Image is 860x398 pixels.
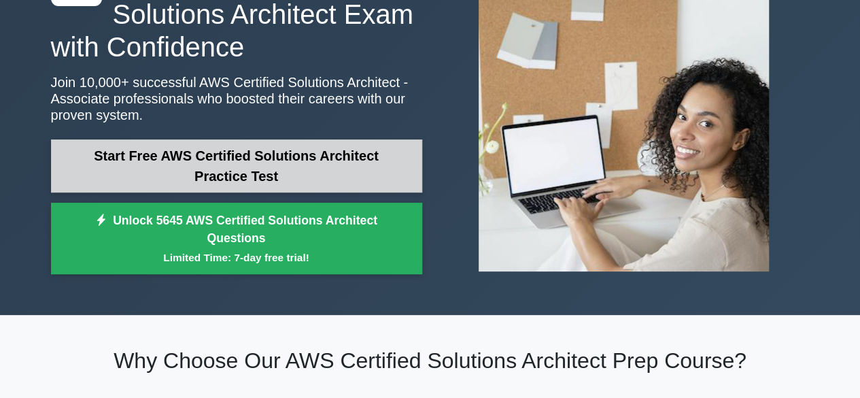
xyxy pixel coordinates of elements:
p: Join 10,000+ successful AWS Certified Solutions Architect - Associate professionals who boosted t... [51,74,422,123]
h2: Why Choose Our AWS Certified Solutions Architect Prep Course? [51,348,810,374]
a: Start Free AWS Certified Solutions Architect Practice Test [51,139,422,193]
small: Limited Time: 7-day free trial! [68,250,405,265]
a: Unlock 5645 AWS Certified Solutions Architect QuestionsLimited Time: 7-day free trial! [51,203,422,275]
